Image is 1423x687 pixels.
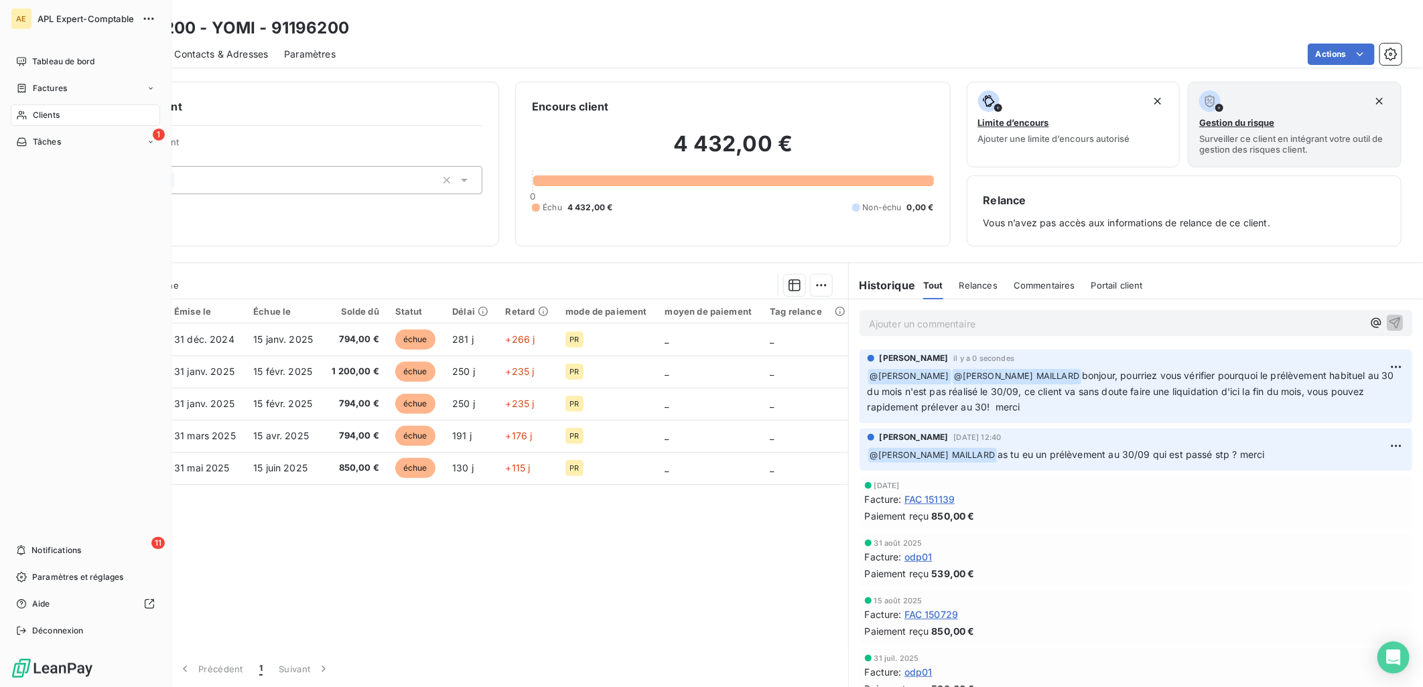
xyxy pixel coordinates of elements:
span: @ [PERSON_NAME] [868,369,951,384]
span: Facture : [865,492,902,506]
span: 4 432,00 € [567,202,613,214]
span: Commentaires [1014,280,1075,291]
span: 250 j [452,398,475,409]
span: _ [770,333,774,345]
span: 15 janv. 2025 [253,333,313,345]
div: Statut [395,306,436,317]
h6: Encours client [532,98,608,115]
span: 1 [153,129,165,141]
button: Gestion du risqueSurveiller ce client en intégrant votre outil de gestion des risques client. [1188,82,1402,167]
span: 850,00 € [932,624,975,638]
span: 31 déc. 2024 [174,333,234,345]
div: moyen de paiement [665,306,754,317]
span: échue [395,329,435,350]
span: Facture : [865,607,902,621]
span: Ajouter une limite d’encours autorisé [978,133,1130,144]
span: _ [665,366,669,377]
span: 794,00 € [330,333,379,346]
span: 191 j [452,430,472,441]
h3: 91196200 - YOMI - 91196200 [118,16,349,40]
a: Aide [11,593,160,615]
span: 15 août 2025 [874,597,923,605]
div: Retard [506,306,550,317]
span: _ [665,430,669,441]
span: 281 j [452,333,474,345]
span: échue [395,394,435,414]
span: 31 juil. 2025 [874,654,919,662]
span: Paramètres [284,48,336,61]
span: 31 mai 2025 [174,462,230,473]
span: _ [770,366,774,377]
span: Factures [33,82,67,94]
h6: Historique [849,277,916,293]
span: 31 janv. 2025 [174,398,234,409]
span: +266 j [506,333,535,345]
span: Aide [32,598,50,610]
span: PR [569,368,579,376]
span: PR [569,335,579,343]
span: bonjour, pourriez vous vérifier pourquoi le prélèvement habituel au 30 du mois n'est pas réalisé ... [868,370,1397,412]
span: Tout [923,280,943,291]
span: FAC 151139 [904,492,955,506]
button: Actions [1308,44,1375,65]
div: mode de paiement [565,306,649,317]
span: Limite d’encours [978,117,1049,128]
span: Déconnexion [32,625,84,637]
h6: Informations client [81,98,482,115]
span: 15 juin 2025 [253,462,308,473]
span: +115 j [506,462,531,473]
button: 1 [251,655,271,683]
span: [PERSON_NAME] [880,431,949,443]
span: 1 [259,662,263,676]
span: _ [665,398,669,409]
span: 539,00 € [932,566,975,581]
span: échue [395,458,435,478]
span: 31 août 2025 [874,539,923,547]
span: Non-échu [863,202,902,214]
span: Paiement reçu [865,509,929,523]
span: 0,00 € [907,202,934,214]
span: Gestion du risque [1199,117,1274,128]
span: @ [PERSON_NAME] MAILLARD [868,448,997,463]
span: Échu [543,202,562,214]
span: 1 200,00 € [330,365,379,378]
span: PR [569,432,579,440]
span: odp01 [904,550,933,564]
span: Facture : [865,665,902,679]
span: 31 janv. 2025 [174,366,234,377]
span: 15 avr. 2025 [253,430,309,441]
span: 31 mars 2025 [174,430,236,441]
span: _ [770,430,774,441]
span: Notifications [31,544,81,556]
span: PR [569,400,579,408]
span: _ [665,333,669,345]
span: _ [665,462,669,473]
div: Vous n’avez pas accès aux informations de relance de ce client. [984,192,1385,230]
span: Propriétés Client [108,137,482,155]
span: APL Expert-Comptable [38,13,134,24]
span: +176 j [506,430,533,441]
span: _ [770,398,774,409]
span: Relances [959,280,998,291]
span: Contacts & Adresses [174,48,268,61]
span: Tâches [33,136,61,148]
span: 794,00 € [330,397,379,410]
div: Solde dû [330,306,379,317]
button: Précédent [170,655,251,683]
span: Portail client [1091,280,1143,291]
span: +235 j [506,398,535,409]
span: 850,00 € [932,509,975,523]
span: échue [395,362,435,382]
span: Facture : [865,550,902,564]
div: AE [11,8,32,29]
div: Délai [452,306,489,317]
span: 11 [151,537,165,549]
div: Tag relance [770,306,839,317]
button: Suivant [271,655,338,683]
div: Émise le [174,306,237,317]
span: [DATE] [874,481,900,489]
button: Limite d’encoursAjouter une limite d’encours autorisé [967,82,1180,167]
span: PR [569,464,579,472]
span: Paiement reçu [865,566,929,581]
span: odp01 [904,665,933,679]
